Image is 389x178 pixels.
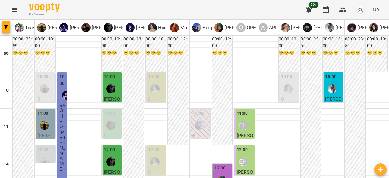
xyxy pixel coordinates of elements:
[214,23,261,32] div: Настя Поганка
[59,23,68,32] img: Х
[148,74,159,80] label: 10:00
[102,50,122,56] h6: 😴😴😴
[367,50,387,56] h6: 😴😴😴
[37,23,46,32] img: С
[281,74,292,80] label: 10:00
[13,36,33,49] h6: 00:00 - 23:59
[281,23,328,32] a: М [PERSON_NAME]
[7,2,22,17] button: Menu
[367,36,387,49] h6: 00:00 - 10:00
[104,147,115,153] label: 12:00
[29,12,60,16] span: For Business
[192,138,194,144] p: .
[201,24,214,31] p: Єгор
[148,23,174,32] a: Н Ніколь
[170,23,206,32] div: Маргарита
[146,50,166,56] h6: 😴😴😴
[104,110,115,117] label: 11:00
[37,102,52,107] p: Слава
[215,165,226,172] label: 12:30
[212,36,232,49] h6: 00:00 - 12:00
[192,110,204,117] label: 11:00
[106,84,115,93] div: Олег
[4,51,9,57] h6: 09
[374,163,387,176] button: Створити урок
[126,23,173,32] a: Я [PERSON_NAME]
[281,23,328,32] div: Михайло
[146,36,166,49] h6: 00:00 - 10:00
[40,157,49,166] img: Слава Болбі
[239,121,248,130] div: ОРЕНДА
[15,23,24,32] img: Т
[37,74,49,80] label: 10:00
[148,96,165,102] p: 0
[281,23,290,32] img: М
[81,23,129,32] a: А [PERSON_NAME]
[325,23,372,32] a: А [PERSON_NAME]
[4,124,9,130] h6: 11
[214,23,223,32] img: Н
[37,133,54,149] span: [PERSON_NAME]
[104,133,121,138] p: 0
[284,84,293,93] img: Михайло
[281,96,298,102] p: 0
[37,23,84,32] a: С [PERSON_NAME]
[104,23,113,32] img: О
[135,24,173,31] p: [PERSON_NAME]
[356,5,364,14] img: avatar_s.png
[301,36,321,49] h6: 00:00 - 23:59
[104,96,120,113] span: [PERSON_NAME]
[237,147,248,153] label: 12:00
[195,121,204,130] img: Єгор
[370,4,382,15] button: UA
[60,74,66,87] label: 10:00
[303,23,350,32] div: Козаченко Євгеній
[212,50,232,56] h6: 😴😴😴
[13,50,33,56] h6: 😴😴😴
[347,23,356,32] img: Н
[104,23,151,32] a: О [PERSON_NAME]
[150,157,160,166] img: Ніколь
[323,36,343,49] h6: 00:00 - 10:00
[4,160,9,167] h6: 12
[334,24,372,31] p: [PERSON_NAME]
[246,24,266,31] p: ОРЕНДА
[325,74,336,80] label: 10:00
[148,147,159,153] label: 12:00
[373,6,379,13] span: UA
[148,169,165,175] p: 0
[369,23,378,32] img: Ш
[40,84,49,93] img: Слава Болбі
[301,50,321,56] h6: 😴😴😴
[281,102,298,118] p: [PERSON_NAME]
[150,84,160,93] div: Ніколь
[179,24,206,31] p: Маргарита
[35,36,55,49] h6: 00:00 - 10:00
[148,23,174,32] div: Ніколь
[62,91,71,100] img: Христина Андреєва
[223,24,261,31] p: [PERSON_NAME]
[24,24,53,31] p: Ткач Христя
[290,24,328,31] p: [PERSON_NAME]
[40,121,49,130] div: Слава Болбі
[323,50,343,56] h6: 😴😴😴
[170,23,206,32] a: М Маргарита
[312,24,350,31] p: [PERSON_NAME]
[46,24,84,31] p: [PERSON_NAME]
[168,36,188,49] h6: 00:00 - 12:00
[259,23,325,32] div: API USER [DON'T DELETE]
[106,121,115,130] img: Олег
[259,23,325,32] a: A API USER [DON'T DELETE]
[259,23,268,32] div: A
[214,23,261,32] a: Н [PERSON_NAME]
[157,24,174,31] p: Ніколь
[192,23,201,32] img: Є
[59,23,106,32] a: Х [PERSON_NAME]
[239,157,248,166] div: ОРЕНДА
[192,23,214,32] div: Єгор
